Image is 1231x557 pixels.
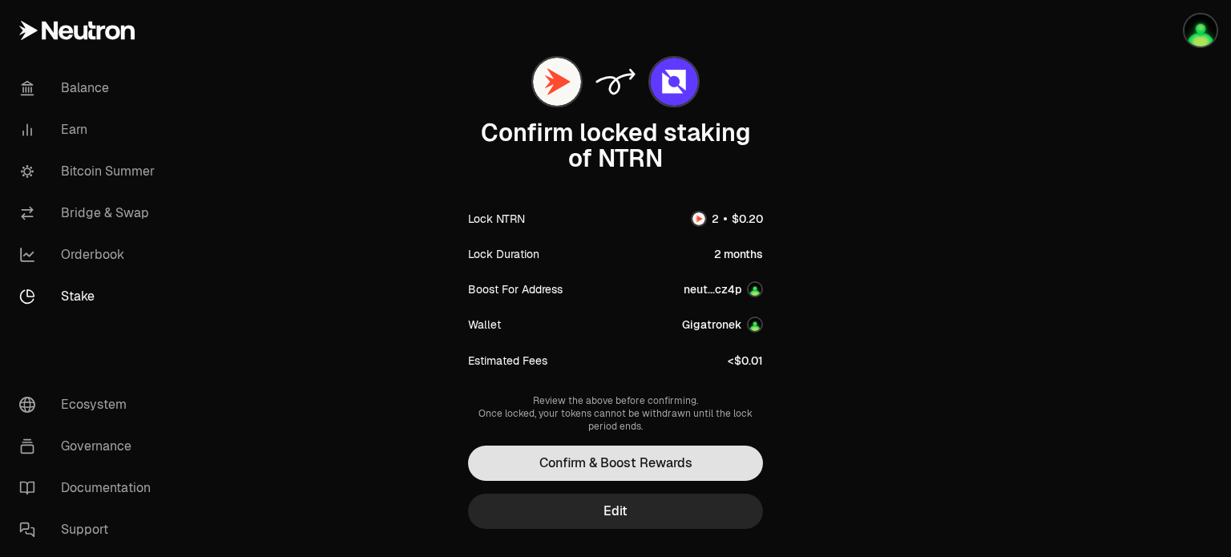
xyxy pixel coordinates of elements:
div: Review the above before confirming. Once locked, your tokens cannot be withdrawn until the lock p... [468,394,763,433]
img: Account Image [749,283,761,296]
a: Earn [6,109,173,151]
div: Lock NTRN [468,211,525,227]
a: Documentation [6,467,173,509]
div: Estimated Fees [468,353,547,369]
img: NTRN Logo [692,212,705,225]
a: Orderbook [6,234,173,276]
a: Governance [6,426,173,467]
button: GigatronekAccount Image [682,317,763,333]
div: Lock Duration [468,246,539,262]
img: Gigatronek [1185,14,1217,46]
a: Bitcoin Summer [6,151,173,192]
div: Confirm locked staking of NTRN [468,120,763,172]
button: Confirm & Boost Rewards [468,446,763,481]
a: Ecosystem [6,384,173,426]
a: Stake [6,276,173,317]
a: Balance [6,67,173,109]
button: Edit [468,494,763,529]
div: Gigatronek [682,317,742,333]
div: 2 months [714,246,763,262]
button: neut...cz4pAccount Image [684,281,763,297]
img: dNTRN Logo [650,58,698,106]
a: Bridge & Swap [6,192,173,234]
div: neut...cz4p [684,281,742,297]
div: Wallet [468,317,501,333]
div: Boost For Address [468,281,563,297]
img: NTRN Logo [533,58,581,106]
a: Support [6,509,173,551]
img: Account Image [749,318,761,331]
